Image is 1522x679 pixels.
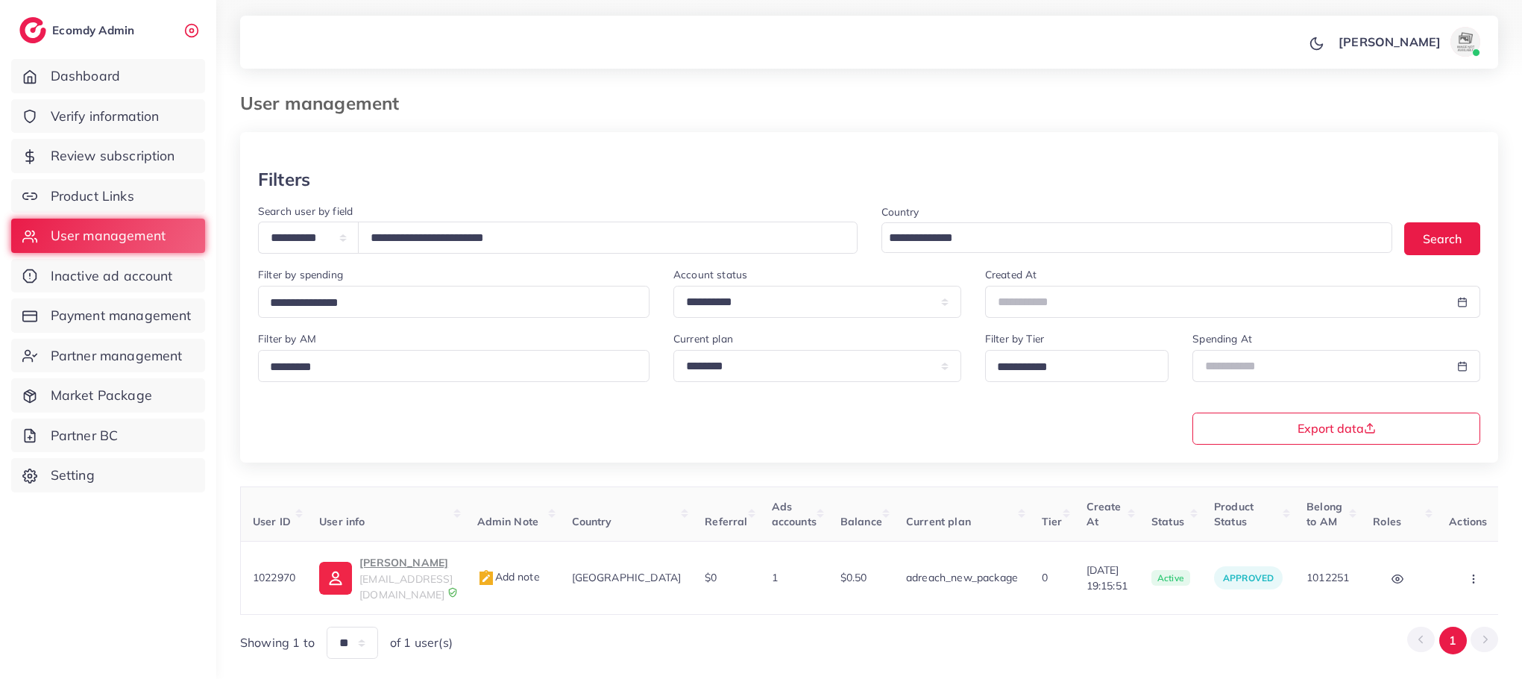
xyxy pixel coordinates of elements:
span: Ads accounts [772,500,817,528]
span: 1 [772,571,778,584]
a: Partner BC [11,419,205,453]
span: User info [319,515,365,528]
button: Export data [1192,413,1480,445]
h2: Ecomdy Admin [52,23,138,37]
img: admin_note.cdd0b510.svg [477,569,495,587]
span: Export data [1298,422,1376,434]
a: [PERSON_NAME][EMAIL_ADDRESS][DOMAIN_NAME] [319,554,453,602]
span: Country [572,515,612,528]
input: Search for option [265,292,630,315]
span: Inactive ad account [51,266,173,286]
span: $0 [705,571,717,584]
span: Product Status [1214,500,1254,528]
span: Roles [1373,515,1401,528]
span: Tier [1042,515,1063,528]
a: Product Links [11,179,205,213]
img: logo [19,17,46,43]
a: Partner management [11,339,205,373]
span: of 1 user(s) [390,634,453,651]
span: Partner BC [51,426,119,445]
span: [GEOGRAPHIC_DATA] [572,571,682,584]
div: Search for option [881,222,1393,253]
img: 9CAL8B2pu8EFxCJHYAAAAldEVYdGRhdGU6Y3JlYXRlADIwMjItMTItMDlUMDQ6NTg6MzkrMDA6MDBXSlgLAAAAJXRFWHRkYXR... [447,587,458,598]
a: User management [11,219,205,253]
span: Belong to AM [1306,500,1342,528]
span: Create At [1087,500,1122,528]
p: [PERSON_NAME] [359,554,453,572]
a: [PERSON_NAME]avatar [1330,27,1486,57]
label: Country [881,204,919,219]
span: Market Package [51,386,152,405]
a: Verify information [11,99,205,134]
span: $0.50 [840,571,867,584]
a: Setting [11,458,205,492]
span: Current plan [906,515,971,528]
a: Dashboard [11,59,205,93]
span: Showing 1 to [240,634,315,651]
label: Filter by Tier [985,331,1044,346]
span: 0 [1042,571,1048,584]
a: Payment management [11,298,205,333]
a: logoEcomdy Admin [19,17,138,43]
img: ic-user-info.36bf1079.svg [319,562,352,595]
label: Spending At [1192,331,1252,346]
span: Admin Note [477,515,539,528]
input: Search for option [265,356,630,379]
span: Product Links [51,187,134,206]
span: 1022970 [253,571,295,584]
span: Add note [477,570,540,583]
span: Setting [51,466,95,485]
a: Review subscription [11,139,205,173]
div: Search for option [258,350,650,382]
span: User ID [253,515,291,528]
ul: Pagination [1407,627,1498,654]
span: Actions [1449,515,1487,528]
span: adreach_new_package [906,571,1018,584]
input: Search for option [884,227,1374,250]
span: Balance [840,515,882,528]
span: approved [1223,572,1274,583]
label: Created At [985,267,1037,282]
p: [PERSON_NAME] [1339,33,1441,51]
span: Referral [705,515,747,528]
input: Search for option [992,356,1149,379]
span: active [1151,570,1190,586]
span: User management [51,226,166,245]
button: Go to page 1 [1439,627,1467,654]
span: Status [1151,515,1184,528]
div: Search for option [258,286,650,318]
a: Inactive ad account [11,259,205,293]
span: 1012251 [1306,571,1349,584]
h3: User management [240,93,411,114]
label: Filter by spending [258,267,343,282]
h3: Filters [258,169,310,190]
span: Payment management [51,306,192,325]
img: avatar [1450,27,1480,57]
span: Review subscription [51,146,175,166]
label: Account status [673,267,747,282]
label: Filter by AM [258,331,316,346]
label: Current plan [673,331,733,346]
span: Verify information [51,107,160,126]
span: [EMAIL_ADDRESS][DOMAIN_NAME] [359,572,453,601]
span: [DATE] 19:15:51 [1087,563,1128,593]
button: Search [1404,222,1480,254]
span: Dashboard [51,66,120,86]
div: Search for option [985,350,1169,382]
a: Market Package [11,378,205,413]
label: Search user by field [258,204,353,219]
span: Partner management [51,346,183,366]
